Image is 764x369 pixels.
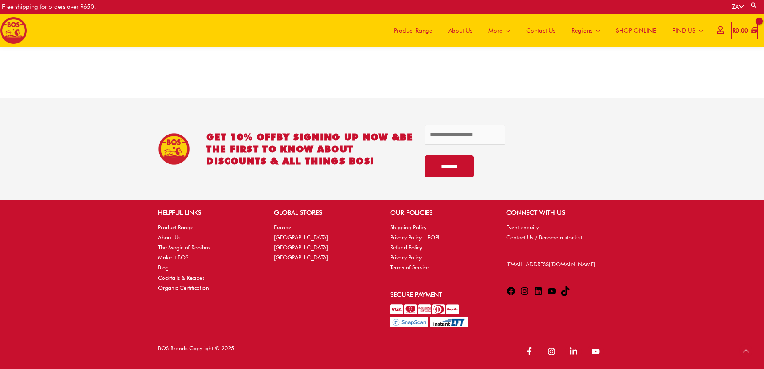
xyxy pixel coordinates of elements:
[430,317,468,327] img: Pay with InstantEFT
[390,264,429,271] a: Terms of Service
[750,2,758,9] a: Search button
[158,254,188,261] a: Make it BOS
[488,18,503,43] span: More
[274,222,374,263] nav: GLOBAL STORES
[274,254,328,261] a: [GEOGRAPHIC_DATA]
[543,343,564,359] a: instagram
[731,22,758,40] a: View Shopping Cart, empty
[158,224,193,230] a: Product Range
[506,261,595,267] a: [EMAIL_ADDRESS][DOMAIN_NAME]
[274,208,374,218] h2: GLOBAL STORES
[440,14,480,47] a: About Us
[588,343,606,359] a: youtube
[150,343,382,361] div: BOS Brands Copyright © 2025
[506,234,582,241] a: Contact Us / Become a stockist
[390,222,490,273] nav: OUR POLICIES
[563,14,608,47] a: Regions
[158,264,169,271] a: Blog
[521,343,542,359] a: facebook-f
[506,208,606,218] h2: CONNECT WITH US
[158,133,190,165] img: BOS Ice Tea
[274,234,328,241] a: [GEOGRAPHIC_DATA]
[390,224,426,230] a: Shipping Policy
[158,234,181,241] a: About Us
[206,131,413,167] h2: GET 10% OFF be the first to know about discounts & all things BOS!
[526,18,555,43] span: Contact Us
[608,14,664,47] a: SHOP ONLINE
[732,27,748,34] bdi: 0.00
[386,14,440,47] a: Product Range
[518,14,563,47] a: Contact Us
[732,3,744,10] a: ZA
[506,222,606,243] nav: CONNECT WITH US
[274,244,328,251] a: [GEOGRAPHIC_DATA]
[380,14,711,47] nav: Site Navigation
[480,14,518,47] a: More
[158,244,211,251] a: The Magic of Rooibos
[158,208,258,218] h2: HELPFUL LINKS
[276,131,400,142] span: BY SIGNING UP NOW &
[274,224,291,230] a: Europe
[390,208,490,218] h2: OUR POLICIES
[672,18,695,43] span: FIND US
[394,18,432,43] span: Product Range
[616,18,656,43] span: SHOP ONLINE
[732,27,736,34] span: R
[158,275,205,281] a: Cocktails & Recipes
[506,224,539,230] a: Event enquiry
[448,18,472,43] span: About Us
[565,343,586,359] a: linkedin-in
[571,18,592,43] span: Regions
[158,285,209,291] a: Organic Certification
[390,244,422,251] a: Refund Policy
[390,234,440,241] a: Privacy Policy – POPI
[390,254,422,261] a: Privacy Policy
[390,317,428,327] img: Pay with SnapScan
[158,222,258,293] nav: HELPFUL LINKS
[390,290,490,300] h2: Secure Payment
